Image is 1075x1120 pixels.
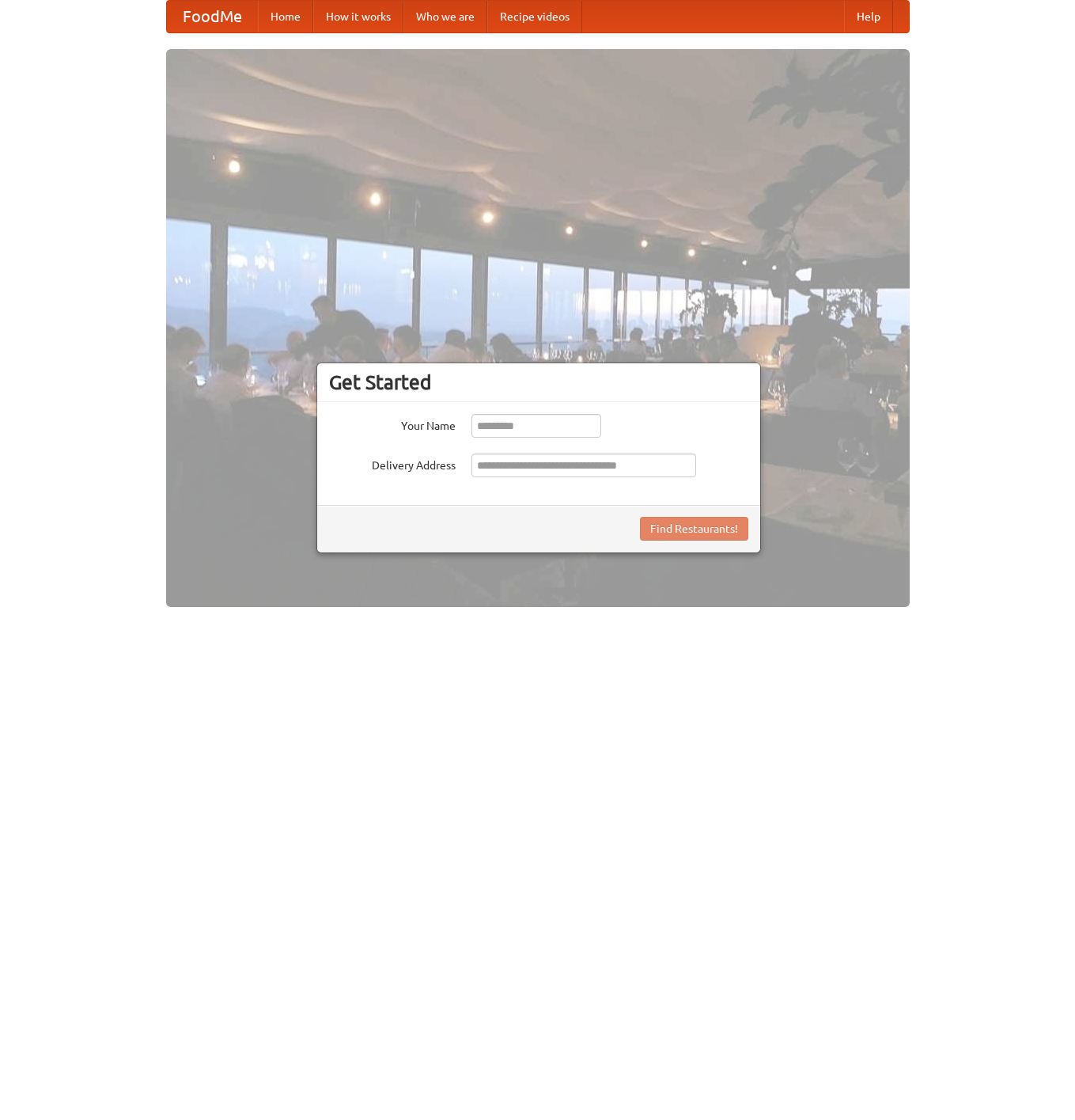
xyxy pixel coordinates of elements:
[329,414,456,434] label: Your Name
[258,1,313,32] a: Home
[844,1,893,32] a: Help
[167,1,258,32] a: FoodMe
[487,1,582,32] a: Recipe videos
[640,517,748,541] button: Find Restaurants!
[403,1,487,32] a: Who we are
[329,454,456,473] label: Delivery Address
[329,370,748,394] h3: Get Started
[313,1,403,32] a: How it works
